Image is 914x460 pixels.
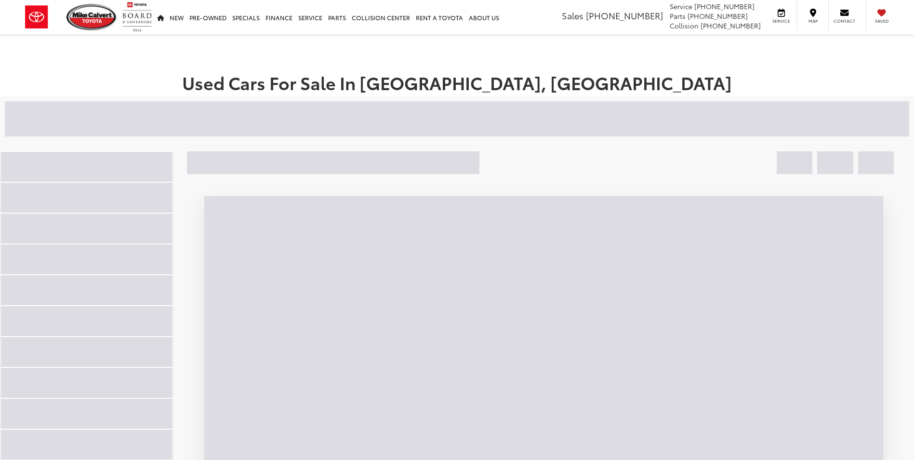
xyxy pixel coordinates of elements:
[670,11,686,21] span: Parts
[586,9,663,22] span: [PHONE_NUMBER]
[694,1,755,11] span: [PHONE_NUMBER]
[670,1,692,11] span: Service
[701,21,761,30] span: [PHONE_NUMBER]
[670,21,699,30] span: Collision
[770,18,792,24] span: Service
[562,9,583,22] span: Sales
[802,18,823,24] span: Map
[871,18,892,24] span: Saved
[66,4,118,30] img: Mike Calvert Toyota
[834,18,855,24] span: Contact
[688,11,748,21] span: [PHONE_NUMBER]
